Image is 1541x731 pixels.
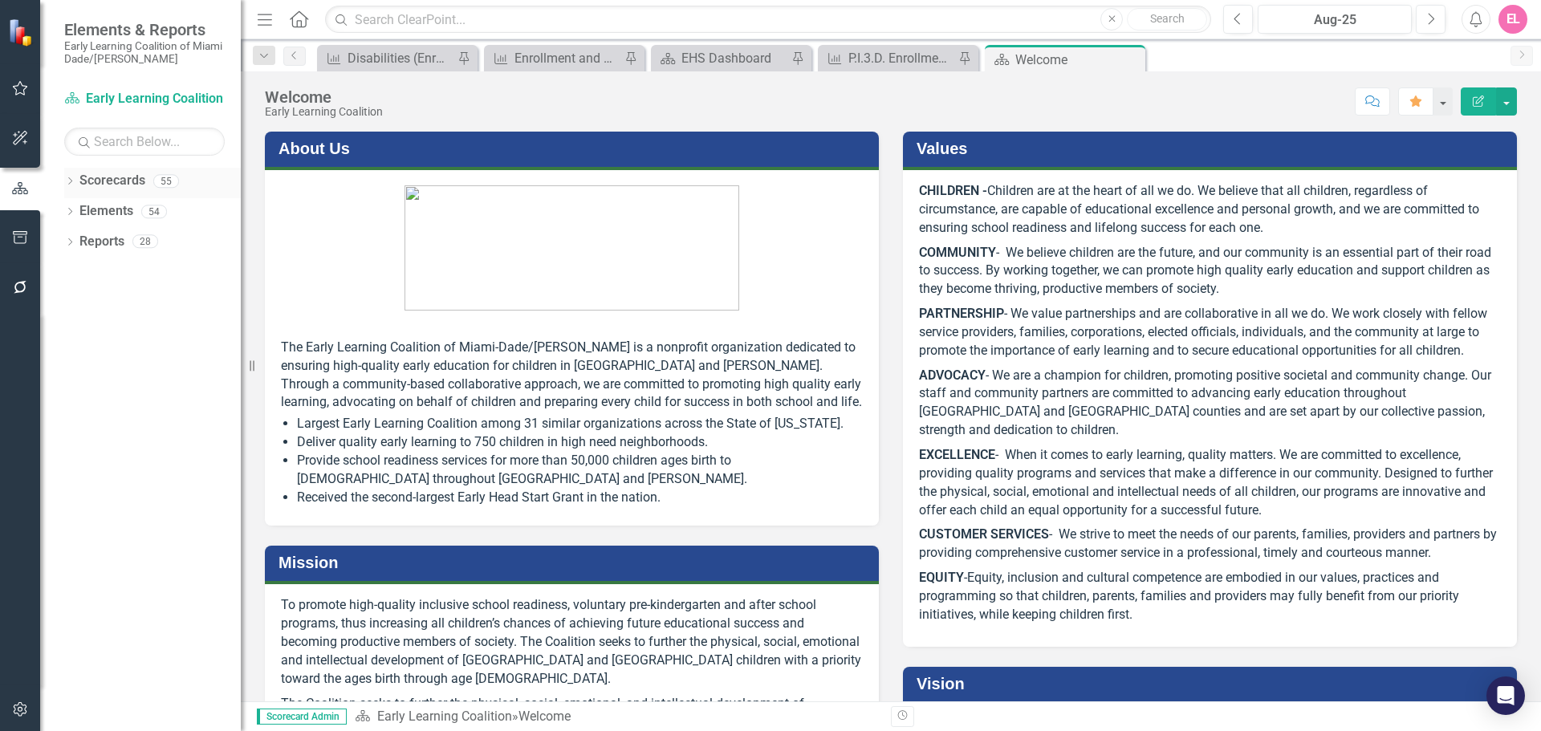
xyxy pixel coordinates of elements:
strong: COMMUNITY [919,245,996,260]
h3: About Us [279,140,871,157]
a: EHS Dashboard [655,48,787,68]
h3: Mission [279,554,871,571]
a: Enrollment and Attendance (Monthly Attendance): Percent of Average Monthly Attendance (Upward Tre... [488,48,620,68]
h3: Values [917,140,1509,157]
img: ELC_logo.jpg [405,185,739,311]
small: Early Learning Coalition of Miami Dade/[PERSON_NAME] [64,39,225,66]
div: EHS Dashboard [681,48,787,68]
div: Welcome [1015,50,1141,70]
div: Enrollment and Attendance (Monthly Attendance): Percent of Average Monthly Attendance (Upward Tre... [514,48,620,68]
li: Received the second-largest Early Head Start Grant in the nation. [297,489,863,507]
a: Scorecards [79,172,145,190]
p: - We are a champion for children, promoting positive societal and community change. Our staff and... [919,363,1501,443]
a: Early Learning Coalition [64,90,225,108]
strong: PARTNERSHIP [919,306,1004,321]
p: - We strive to meet the needs of our parents, families, providers and partners by providing compr... [919,522,1501,566]
div: 28 [132,235,158,249]
a: Early Learning Coalition [377,709,512,724]
strong: CUSTOMER SERVICES [919,526,1049,542]
div: Open Intercom Messenger [1486,676,1525,715]
li: Deliver quality early learning to 750 children in high need neighborhoods. [297,433,863,452]
div: 54 [141,205,167,218]
p: - We value partnerships and are collaborative in all we do. We work closely with fellow service p... [919,302,1501,363]
span: Search [1150,12,1185,25]
span: Scorecard Admin [257,709,347,725]
strong: ADVOCACY [919,368,986,383]
div: Welcome [265,88,383,106]
p: - [919,566,1501,627]
p: To promote high-quality inclusive school readiness, voluntary pre-kindergarten and after school p... [281,596,863,691]
p: - When it comes to early learning, quality matters. We are committed to excellence, providing qua... [919,443,1501,522]
input: Search ClearPoint... [325,6,1211,34]
li: Largest Early Learning Coalition among 31 similar organizations across the State of [US_STATE]. [297,415,863,433]
h3: Vision [917,675,1509,692]
a: Reports [79,233,124,251]
li: Provide school readiness services for more than 50,000 children ages birth to [DEMOGRAPHIC_DATA] ... [297,452,863,489]
a: Disabilities (Enrollment): Percent of children with a diagnosed disability (Upward Trend is Good) [321,48,453,68]
a: Elements [79,202,133,221]
span: Elements & Reports [64,20,225,39]
p: - We believe children are the future, and our community is an essential part of their road to suc... [919,241,1501,303]
div: P.I.3.D. Enrollment and Attendance (Monthly Enrollment): Percent of Monthly Enrollment (Upward Tr... [848,48,954,68]
button: Aug-25 [1258,5,1412,34]
span: Equity, inclusion and cultural competence are embodied in our values, practices and programming s... [919,570,1459,622]
div: 55 [153,174,179,188]
input: Search Below... [64,128,225,156]
div: Welcome [518,709,571,724]
div: Early Learning Coalition [265,106,383,118]
strong: CHILDREN - [919,183,987,198]
p: Children are at the heart of all we do. We believe that all children, regardless of circumstance,... [919,182,1501,241]
div: Disabilities (Enrollment): Percent of children with a diagnosed disability (Upward Trend is Good) [348,48,453,68]
button: EL [1498,5,1527,34]
strong: EXCELLENCE [919,447,995,462]
a: P.I.3.D. Enrollment and Attendance (Monthly Enrollment): Percent of Monthly Enrollment (Upward Tr... [822,48,954,68]
button: Search [1127,8,1207,30]
span: The Early Learning Coalition of Miami-Dade/[PERSON_NAME] is a nonprofit organization dedicated to... [281,339,862,410]
div: Aug-25 [1263,10,1406,30]
div: » [355,708,879,726]
strong: EQUITY [919,570,964,585]
img: ClearPoint Strategy [8,18,36,47]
